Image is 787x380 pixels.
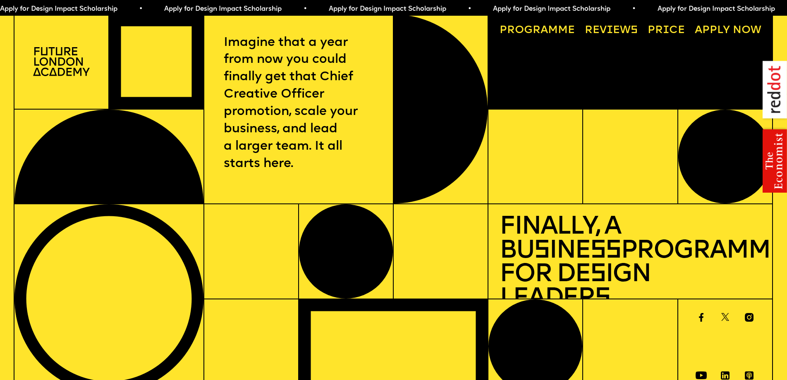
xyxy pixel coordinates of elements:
span: • [303,6,307,12]
span: a [541,25,548,36]
a: Apply now [689,20,766,42]
span: A [695,25,702,36]
a: Price [642,20,690,42]
span: s [534,239,549,264]
p: Imagine that a year from now you could finally get that Chief Creative Officer promotion, scale y... [224,34,373,173]
span: ss [590,239,621,264]
h1: Finally, a Bu ine Programme for De ign Leader [500,215,761,311]
span: • [139,6,143,12]
span: s [595,286,610,311]
a: Programme [494,20,580,42]
span: • [632,6,636,12]
span: s [590,262,605,287]
span: • [467,6,471,12]
a: Reviews [579,20,643,42]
